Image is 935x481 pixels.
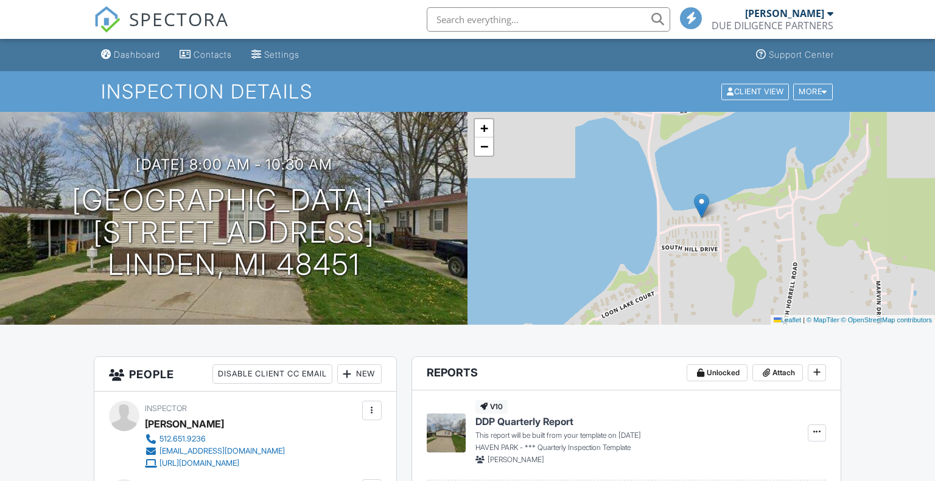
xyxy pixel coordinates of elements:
[114,49,160,60] div: Dashboard
[94,16,229,42] a: SPECTORA
[751,44,839,66] a: Support Center
[247,44,304,66] a: Settings
[159,434,206,444] div: 512.651.9236
[101,81,833,102] h1: Inspection Details
[803,316,805,324] span: |
[793,83,833,100] div: More
[720,86,792,95] a: Client View
[136,156,332,173] h3: [DATE] 8:00 am - 10:30 am
[774,316,801,324] a: Leaflet
[475,119,493,137] a: Zoom in
[694,193,709,218] img: Marker
[480,139,488,154] span: −
[480,120,488,136] span: +
[159,446,285,456] div: [EMAIL_ADDRESS][DOMAIN_NAME]
[194,49,232,60] div: Contacts
[712,19,833,32] div: DUE DILIGENCE PARTNERS
[745,7,824,19] div: [PERSON_NAME]
[475,137,493,156] a: Zoom out
[96,44,165,66] a: Dashboard
[145,445,285,457] a: [EMAIL_ADDRESS][DOMAIN_NAME]
[841,316,932,324] a: © OpenStreetMap contributors
[129,6,229,32] span: SPECTORA
[159,459,239,468] div: [URL][DOMAIN_NAME]
[94,6,121,33] img: The Best Home Inspection Software - Spectora
[145,404,187,413] span: Inspector
[94,357,396,392] h3: People
[769,49,834,60] div: Support Center
[264,49,299,60] div: Settings
[145,415,224,433] div: [PERSON_NAME]
[175,44,237,66] a: Contacts
[145,457,285,469] a: [URL][DOMAIN_NAME]
[19,184,448,280] h1: [GEOGRAPHIC_DATA] - [STREET_ADDRESS] Linden, MI 48451
[427,7,670,32] input: Search everything...
[807,316,839,324] a: © MapTiler
[721,83,789,100] div: Client View
[145,433,285,445] a: 512.651.9236
[212,364,332,384] div: Disable Client CC Email
[337,364,382,384] div: New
